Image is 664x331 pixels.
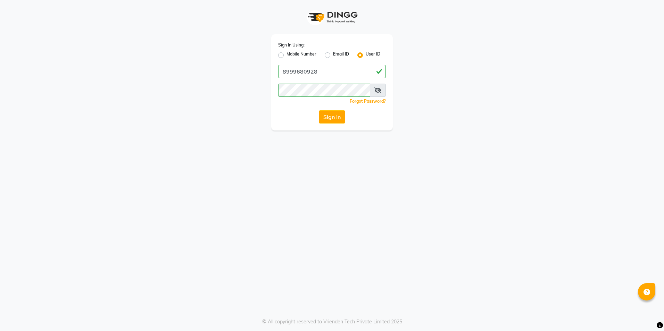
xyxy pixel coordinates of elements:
input: Username [278,65,386,78]
input: Username [278,84,370,97]
img: logo1.svg [304,7,360,27]
label: Email ID [333,51,349,59]
a: Forgot Password? [350,99,386,104]
button: Sign In [319,110,345,124]
label: Mobile Number [287,51,316,59]
label: Sign In Using: [278,42,305,48]
label: User ID [366,51,380,59]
